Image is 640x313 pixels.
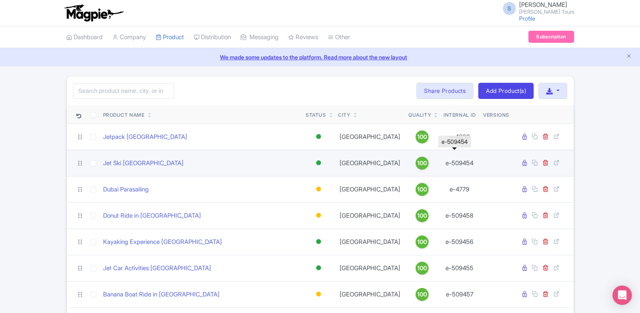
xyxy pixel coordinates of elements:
[335,150,405,176] td: [GEOGRAPHIC_DATA]
[439,229,480,255] td: e-509456
[417,211,427,220] span: 100
[408,130,436,143] a: 100
[103,290,220,299] a: Banana Boat Ride in [GEOGRAPHIC_DATA]
[335,229,405,255] td: [GEOGRAPHIC_DATA]
[241,26,279,48] a: Messaging
[519,9,574,15] small: [PERSON_NAME] Tours
[417,290,427,299] span: 100
[315,236,323,248] div: Active
[408,235,436,248] a: 100
[519,15,535,22] a: Profile
[417,185,427,194] span: 100
[335,281,405,307] td: [GEOGRAPHIC_DATA]
[306,111,326,119] div: Status
[5,53,635,61] a: We made some updates to the platform. Read more about the new layout
[156,26,184,48] a: Product
[73,83,174,99] input: Search product name, city, or interal id
[315,288,323,300] div: Building
[66,26,103,48] a: Dashboard
[328,26,350,48] a: Other
[194,26,231,48] a: Distribution
[478,83,534,99] a: Add Product(s)
[408,183,436,196] a: 100
[439,176,480,202] td: e-4779
[335,124,405,150] td: [GEOGRAPHIC_DATA]
[103,111,145,119] div: Product Name
[338,111,350,119] div: City
[519,1,567,8] span: [PERSON_NAME]
[439,150,480,176] td: e-509454
[613,286,632,305] div: Open Intercom Messenger
[315,210,323,221] div: Building
[417,237,427,246] span: 100
[62,4,125,22] img: logo-ab69f6fb50320c5b225c76a69d11143b.png
[417,264,427,273] span: 100
[408,157,436,170] a: 100
[439,281,480,307] td: e-509457
[315,183,323,195] div: Building
[416,83,473,99] a: Share Products
[103,211,201,221] a: Donut Ride in [GEOGRAPHIC_DATA]
[439,202,480,229] td: e-509458
[439,124,480,150] td: e-4830
[408,111,431,119] div: Quality
[503,2,516,15] span: S
[315,157,323,169] div: Active
[498,2,574,15] a: S [PERSON_NAME] [PERSON_NAME] Tours
[315,262,323,274] div: Active
[408,288,436,301] a: 100
[528,31,574,43] a: Subscription
[288,26,318,48] a: Reviews
[417,132,427,141] span: 100
[112,26,146,48] a: Company
[103,264,211,273] a: Jet Car Activities [GEOGRAPHIC_DATA]
[626,52,632,61] button: Close announcement
[480,105,513,124] th: Versions
[439,255,480,281] td: e-509455
[103,159,184,168] a: Jet Ski [GEOGRAPHIC_DATA]
[408,262,436,275] a: 100
[439,105,480,124] th: Internal ID
[103,237,222,247] a: Kayaking Experience [GEOGRAPHIC_DATA]
[103,132,187,142] a: Jetpack [GEOGRAPHIC_DATA]
[408,209,436,222] a: 100
[103,185,149,194] a: Dubai Parasailing
[335,202,405,229] td: [GEOGRAPHIC_DATA]
[335,255,405,281] td: [GEOGRAPHIC_DATA]
[417,159,427,168] span: 100
[315,131,323,143] div: Active
[438,136,471,147] div: e-509454
[335,176,405,202] td: [GEOGRAPHIC_DATA]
